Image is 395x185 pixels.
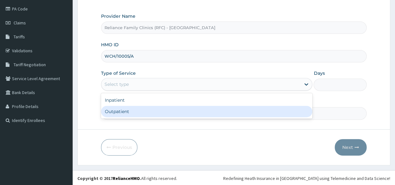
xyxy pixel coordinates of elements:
button: Previous [101,139,137,156]
span: Claims [14,20,26,26]
span: Tariff Negotiation [14,62,46,67]
button: Next [335,139,367,156]
div: Inpatient [101,94,312,106]
div: Redefining Heath Insurance in [GEOGRAPHIC_DATA] using Telemedicine and Data Science! [223,175,390,182]
div: Outpatient [101,106,312,117]
div: Select type [105,81,129,87]
a: RelianceHMO [113,175,140,181]
input: Enter HMO ID [101,50,367,62]
label: Type of Service [101,70,136,76]
label: Days [314,70,325,76]
span: Tariffs [14,34,25,40]
label: HMO ID [101,41,119,48]
strong: Copyright © 2017 . [77,175,141,181]
label: Provider Name [101,13,135,19]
